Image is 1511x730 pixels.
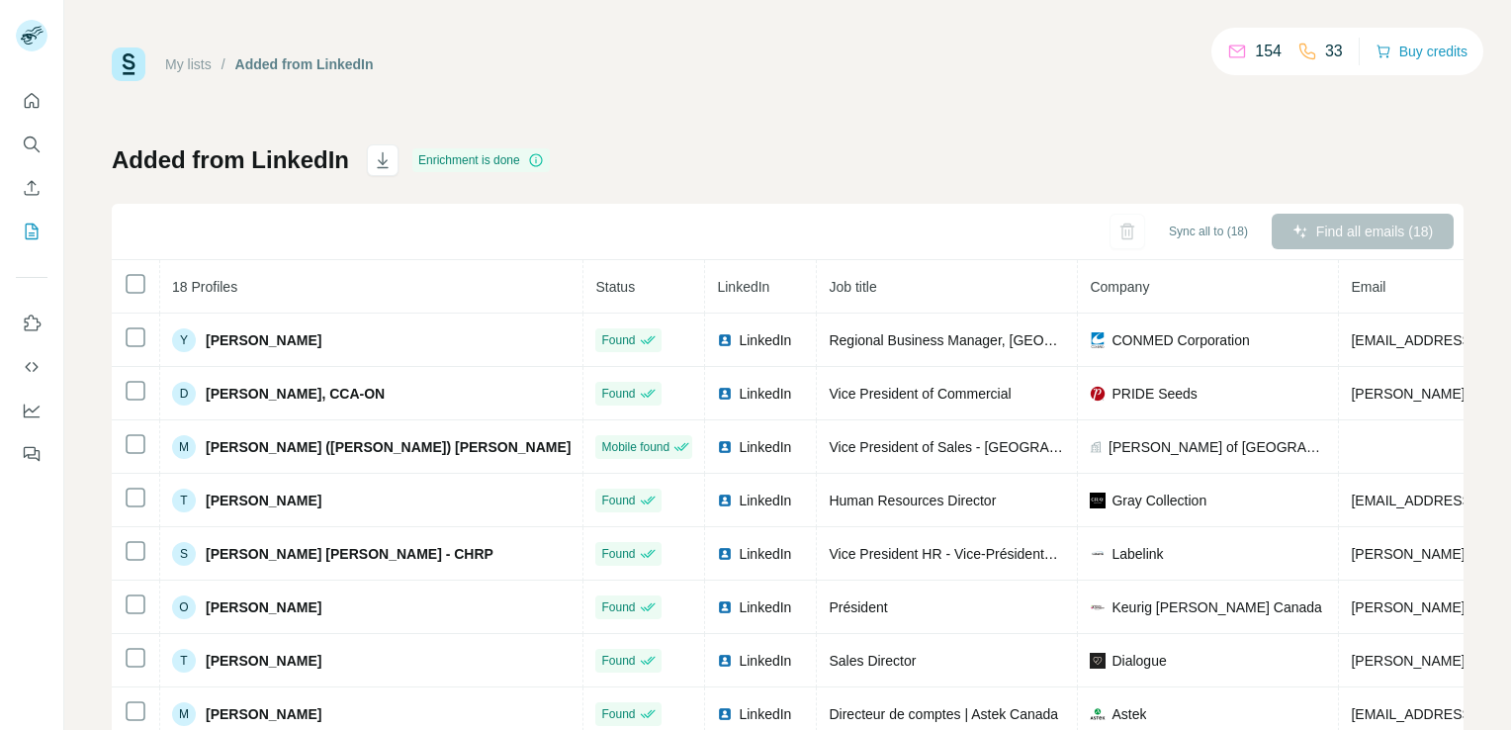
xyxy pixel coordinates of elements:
[16,214,47,249] button: My lists
[16,83,47,119] button: Quick start
[206,437,571,457] span: [PERSON_NAME] ([PERSON_NAME]) [PERSON_NAME]
[1376,38,1467,65] button: Buy credits
[1111,384,1197,404] span: PRIDE Seeds
[829,599,887,615] span: Président
[1109,437,1326,457] span: [PERSON_NAME] of [GEOGRAPHIC_DATA]
[1111,330,1249,350] span: CONMED Corporation
[739,437,791,457] span: LinkedIn
[717,439,733,455] img: LinkedIn logo
[717,332,733,348] img: LinkedIn logo
[206,491,321,510] span: [PERSON_NAME]
[829,332,1153,348] span: Regional Business Manager, [GEOGRAPHIC_DATA]
[1351,279,1385,295] span: Email
[1169,223,1248,240] span: Sync all to (18)
[829,493,996,508] span: Human Resources Director
[172,382,196,406] div: D
[206,384,385,404] span: [PERSON_NAME], CCA-ON
[206,597,321,617] span: [PERSON_NAME]
[717,546,733,562] img: LinkedIn logo
[601,652,635,670] span: Found
[601,492,635,509] span: Found
[16,306,47,341] button: Use Surfe on LinkedIn
[172,489,196,512] div: T
[1325,40,1343,63] p: 33
[1111,704,1146,724] span: Astek
[601,705,635,723] span: Found
[739,651,791,671] span: LinkedIn
[206,651,321,671] span: [PERSON_NAME]
[172,595,196,619] div: O
[16,127,47,162] button: Search
[172,702,196,726] div: M
[412,148,550,172] div: Enrichment is done
[1090,653,1106,669] img: company-logo
[829,386,1011,402] span: Vice President of Commercial
[829,653,916,669] span: Sales Director
[172,435,196,459] div: M
[16,170,47,206] button: Enrich CSV
[112,144,349,176] h1: Added from LinkedIn
[601,385,635,403] span: Found
[1111,651,1166,671] span: Dialogue
[1090,386,1106,402] img: company-logo
[717,706,733,722] img: LinkedIn logo
[1090,706,1106,722] img: company-logo
[601,438,669,456] span: Mobile found
[595,279,635,295] span: Status
[1255,40,1282,63] p: 154
[739,597,791,617] span: LinkedIn
[1090,599,1106,615] img: company-logo
[206,330,321,350] span: [PERSON_NAME]
[829,279,876,295] span: Job title
[1111,597,1321,617] span: Keurig [PERSON_NAME] Canada
[16,436,47,472] button: Feedback
[206,704,321,724] span: [PERSON_NAME]
[717,653,733,669] img: LinkedIn logo
[601,545,635,563] span: Found
[172,279,237,295] span: 18 Profiles
[1090,546,1106,562] img: company-logo
[16,393,47,428] button: Dashboard
[172,542,196,566] div: S
[206,544,493,564] span: [PERSON_NAME] [PERSON_NAME] - CHRP
[601,331,635,349] span: Found
[235,54,374,74] div: Added from LinkedIn
[1090,332,1106,348] img: company-logo
[739,384,791,404] span: LinkedIn
[739,704,791,724] span: LinkedIn
[112,47,145,81] img: Surfe Logo
[1155,217,1262,246] button: Sync all to (18)
[829,546,1075,562] span: Vice President HR - Vice-Présidente RH
[829,706,1058,722] span: Directeur de comptes | Astek Canada
[739,491,791,510] span: LinkedIn
[717,386,733,402] img: LinkedIn logo
[717,493,733,508] img: LinkedIn logo
[829,439,1128,455] span: Vice President of Sales - [GEOGRAPHIC_DATA]
[717,279,769,295] span: LinkedIn
[1090,279,1149,295] span: Company
[1111,544,1163,564] span: Labelink
[739,330,791,350] span: LinkedIn
[601,598,635,616] span: Found
[172,328,196,352] div: Y
[222,54,225,74] li: /
[1090,493,1106,508] img: company-logo
[1111,491,1206,510] span: Gray Collection
[16,349,47,385] button: Use Surfe API
[739,544,791,564] span: LinkedIn
[165,56,212,72] a: My lists
[172,649,196,673] div: T
[717,599,733,615] img: LinkedIn logo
